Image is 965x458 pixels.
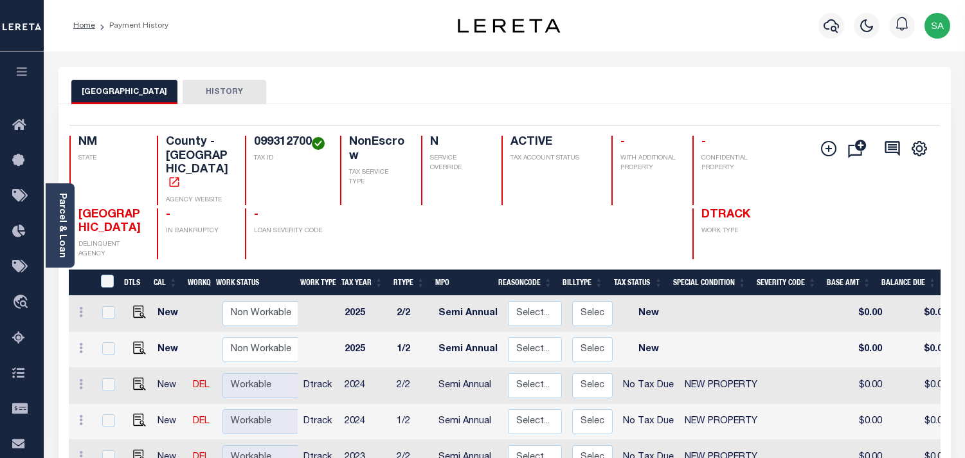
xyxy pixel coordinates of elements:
td: 1/2 [392,332,433,368]
th: &nbsp;&nbsp;&nbsp;&nbsp;&nbsp;&nbsp;&nbsp;&nbsp;&nbsp;&nbsp; [69,270,93,296]
p: WITH ADDITIONAL PROPERTY [620,154,677,173]
th: Base Amt: activate to sort column ascending [822,270,876,296]
a: DEL [193,417,210,426]
td: No Tax Due [618,404,679,440]
th: CAL: activate to sort column ascending [149,270,183,296]
p: STATE [78,154,142,163]
p: WORK TYPE [701,226,765,236]
th: Work Status [211,270,298,296]
td: New [152,296,188,332]
span: NEW PROPERTY [685,381,757,390]
td: 1/2 [392,404,433,440]
p: TAX ID [254,154,325,163]
th: DTLS [119,270,149,296]
td: $0.00 [887,368,953,404]
th: Tax Year: activate to sort column ascending [336,270,388,296]
h4: County - [GEOGRAPHIC_DATA] [166,136,230,191]
td: $0.00 [833,332,887,368]
li: Payment History [95,20,168,32]
td: $0.00 [833,404,887,440]
td: New [152,368,188,404]
a: Home [73,22,95,30]
p: SERVICE OVERRIDE [430,154,487,173]
td: 2024 [339,368,392,404]
h4: 099312700 [254,136,325,150]
td: 2025 [339,296,392,332]
h4: NM [78,136,142,150]
p: DELINQUENT AGENCY [78,240,142,259]
th: Special Condition: activate to sort column ascending [668,270,752,296]
td: Dtrack [298,404,339,440]
td: $0.00 [833,368,887,404]
td: Semi Annual [433,404,503,440]
p: CONFIDENTIAL PROPERTY [701,154,765,173]
td: Dtrack [298,368,339,404]
td: $0.00 [887,296,953,332]
td: $0.00 [833,296,887,332]
button: [GEOGRAPHIC_DATA] [71,80,177,104]
button: HISTORY [183,80,266,104]
th: Balance Due: activate to sort column ascending [876,270,942,296]
p: LOAN SEVERITY CODE [254,226,325,236]
p: TAX ACCOUNT STATUS [510,154,596,163]
th: Tax Status: activate to sort column ascending [608,270,668,296]
td: 2/2 [392,296,433,332]
td: New [152,404,188,440]
td: $0.00 [887,404,953,440]
img: svg+xml;base64,PHN2ZyB4bWxucz0iaHR0cDovL3d3dy53My5vcmcvMjAwMC9zdmciIHBvaW50ZXItZXZlbnRzPSJub25lIi... [924,13,950,39]
img: logo-dark.svg [458,19,561,33]
th: WorkQ [183,270,211,296]
td: 2024 [339,404,392,440]
p: IN BANKRUPTCY [166,226,230,236]
td: Semi Annual [433,368,503,404]
td: New [152,332,188,368]
h4: NonEscrow [349,136,406,163]
th: ReasonCode: activate to sort column ascending [493,270,557,296]
td: Semi Annual [433,332,503,368]
p: TAX SERVICE TYPE [349,168,406,187]
span: - [166,209,170,221]
span: NEW PROPERTY [685,417,757,426]
td: New [618,296,679,332]
td: No Tax Due [618,368,679,404]
a: Parcel & Loan [57,193,66,258]
th: BillType: activate to sort column ascending [557,270,608,296]
span: - [620,136,625,148]
span: [GEOGRAPHIC_DATA] [78,209,141,235]
span: - [254,209,258,221]
td: Semi Annual [433,296,503,332]
th: &nbsp; [93,270,120,296]
td: New [618,332,679,368]
th: MPO [430,270,493,296]
td: 2/2 [392,368,433,404]
h4: N [430,136,487,150]
p: AGENCY WEBSITE [166,196,230,205]
a: DEL [193,381,210,390]
td: 2025 [339,332,392,368]
span: DTRACK [701,209,750,221]
th: Severity Code: activate to sort column ascending [752,270,822,296]
th: Work Type [295,270,336,296]
span: - [701,136,706,148]
th: RType: activate to sort column ascending [388,270,430,296]
h4: ACTIVE [510,136,596,150]
td: $0.00 [887,332,953,368]
i: travel_explore [12,295,33,311]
